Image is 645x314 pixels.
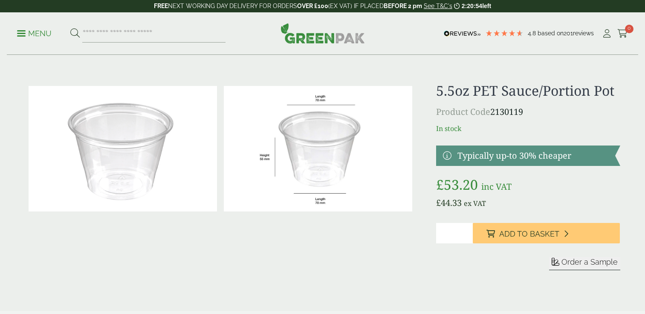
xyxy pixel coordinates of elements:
span: Product Code [436,106,490,117]
span: 0 [625,25,633,33]
img: 5oz Portion Pot [29,86,217,211]
img: GreenPak Supplies [281,23,365,43]
p: Menu [17,29,52,39]
span: 4.8 [528,30,538,37]
span: Add to Basket [499,229,559,239]
bdi: 44.33 [436,197,462,208]
img: REVIEWS.io [444,31,481,37]
span: 2:20:54 [462,3,482,9]
div: 4.79 Stars [485,29,524,37]
i: My Account [602,29,612,38]
span: ex VAT [464,199,486,208]
button: Add to Basket [473,223,620,243]
span: £ [436,197,441,208]
a: Menu [17,29,52,37]
i: Cart [617,29,628,38]
strong: FREE [154,3,168,9]
p: 2130119 [436,106,620,118]
button: Order a Sample [549,257,620,270]
p: In stock [436,123,620,134]
span: 201 [564,30,573,37]
strong: OVER £100 [297,3,328,9]
span: left [482,3,491,9]
span: inc VAT [481,181,512,192]
span: £ [436,175,444,194]
a: 0 [617,27,628,40]
h1: 5.5oz PET Sauce/Portion Pot [436,83,620,99]
strong: BEFORE 2 pm [384,3,422,9]
span: reviews [573,30,594,37]
img: RPETsauce_5.5oz [224,86,412,211]
bdi: 53.20 [436,175,478,194]
span: Order a Sample [561,257,618,266]
span: Based on [538,30,564,37]
a: See T&C's [424,3,452,9]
